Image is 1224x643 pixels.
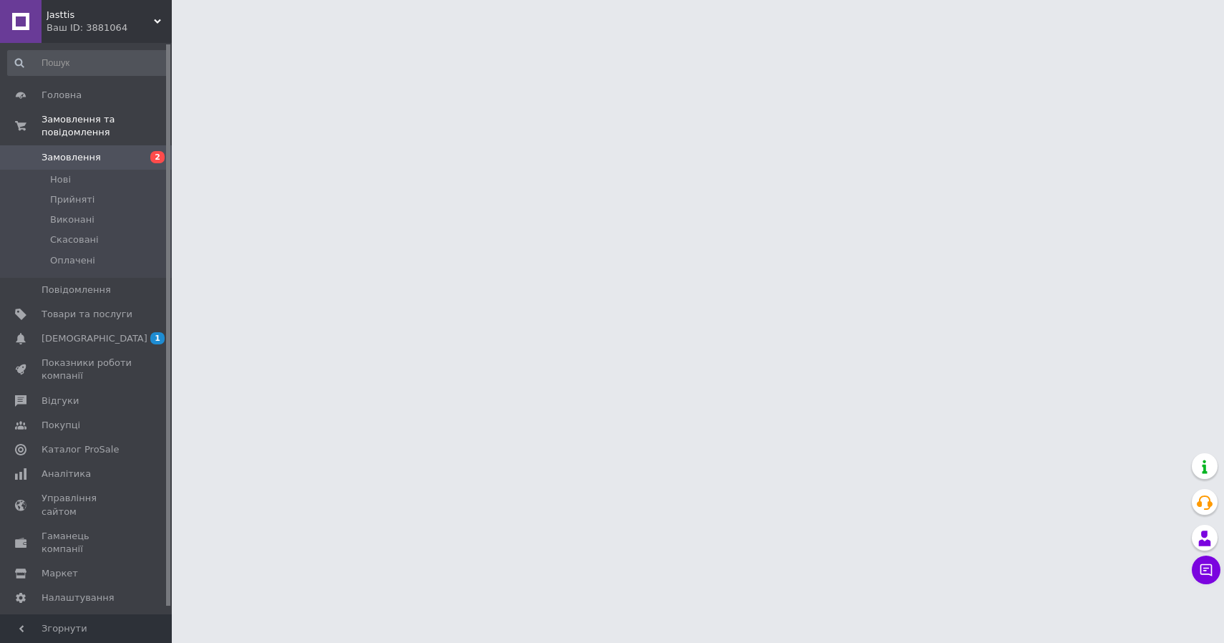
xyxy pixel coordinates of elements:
[42,567,78,580] span: Маркет
[50,173,71,186] span: Нові
[42,419,80,432] span: Покупці
[50,213,94,226] span: Виконані
[42,284,111,296] span: Повідомлення
[150,151,165,163] span: 2
[7,50,169,76] input: Пошук
[42,332,147,345] span: [DEMOGRAPHIC_DATA]
[42,308,132,321] span: Товари та послуги
[47,21,172,34] div: Ваш ID: 3881064
[42,89,82,102] span: Головна
[42,151,101,164] span: Замовлення
[1192,556,1220,584] button: Чат з покупцем
[42,443,119,456] span: Каталог ProSale
[42,357,132,382] span: Показники роботи компанії
[42,591,115,604] span: Налаштування
[42,113,172,139] span: Замовлення та повідомлення
[42,468,91,480] span: Аналітика
[42,395,79,407] span: Відгуки
[50,193,94,206] span: Прийняті
[150,332,165,344] span: 1
[42,492,132,518] span: Управління сайтом
[42,530,132,556] span: Гаманець компанії
[47,9,154,21] span: Jasttis
[50,233,99,246] span: Скасовані
[50,254,95,267] span: Оплачені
